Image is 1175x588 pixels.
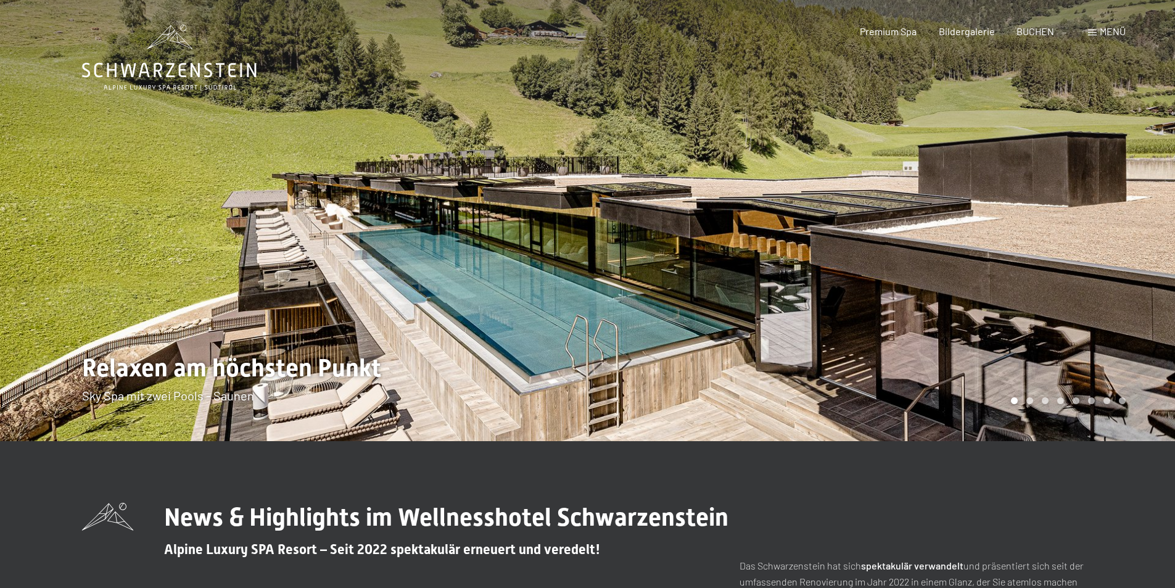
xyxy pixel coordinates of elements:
[1016,25,1054,37] a: BUCHEN
[1103,397,1110,404] div: Carousel Page 7
[861,560,963,571] strong: spektakulär verwandelt
[1073,397,1079,404] div: Carousel Page 5
[1057,397,1064,404] div: Carousel Page 4
[1026,397,1033,404] div: Carousel Page 2
[939,25,995,37] a: Bildergalerie
[1042,397,1049,404] div: Carousel Page 3
[164,503,728,532] span: News & Highlights im Wellnesshotel Schwarzenstein
[1011,397,1018,404] div: Carousel Page 1 (Current Slide)
[1119,397,1126,404] div: Carousel Page 8
[1100,25,1126,37] span: Menü
[164,542,600,557] span: Alpine Luxury SPA Resort – Seit 2022 spektakulär erneuert und veredelt!
[1088,397,1095,404] div: Carousel Page 6
[860,25,917,37] a: Premium Spa
[1007,397,1126,404] div: Carousel Pagination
